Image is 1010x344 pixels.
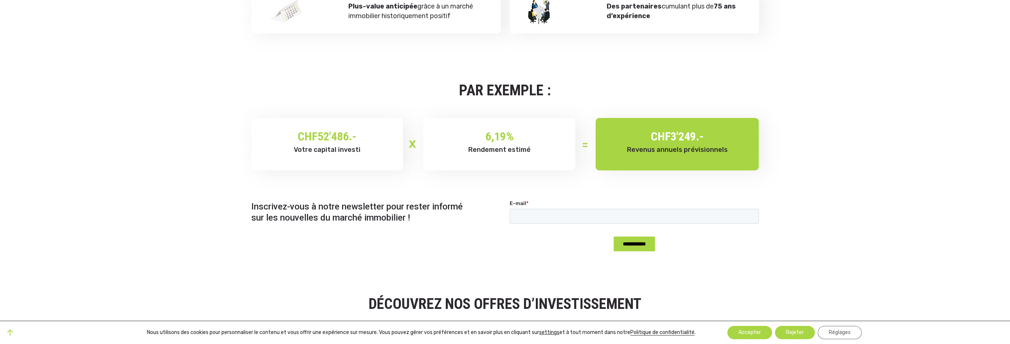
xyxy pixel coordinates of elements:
strong: Des partenaires [607,2,662,10]
button: Accepter [727,326,772,339]
strong: DÉCOUVREZ NOS OFFRES D’INVESTISSEMENT [369,295,641,313]
span: Revenus annuels prévisionnels [627,146,728,154]
button: Rejeter [775,326,815,339]
strong: Plus-value anticipée [348,2,417,10]
span: Votre capital investi [294,146,361,154]
button: Réglages [818,326,862,339]
p: Nous utilisons des cookies pour personnaliser le contenu et vous offrir une expérience sur mesure... [147,329,696,336]
h2: % [434,129,564,144]
iframe: Chat Widget [878,232,1010,344]
h2: CHF [262,129,392,144]
span: Rendement estimé [468,146,530,154]
span: 6,19 [485,129,506,143]
span: Inscrivez-vous à notre newsletter pour rester informé sur les nouvelles du marché immobilier ! [251,201,463,223]
strong: PAR EXEMPLE : [459,82,551,99]
div: Widget de chat [878,232,1010,344]
a: Politique de confidentialité [630,329,694,336]
p: cumulant plus de [607,1,741,21]
iframe: Form 0 [510,200,759,258]
p: grâce à un marché immobilier historiquement positif [348,1,482,21]
span: 3'249.- [671,129,704,143]
button: settings [539,329,559,336]
h2: CHF [607,129,748,144]
span: 52'486.- [317,129,356,143]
